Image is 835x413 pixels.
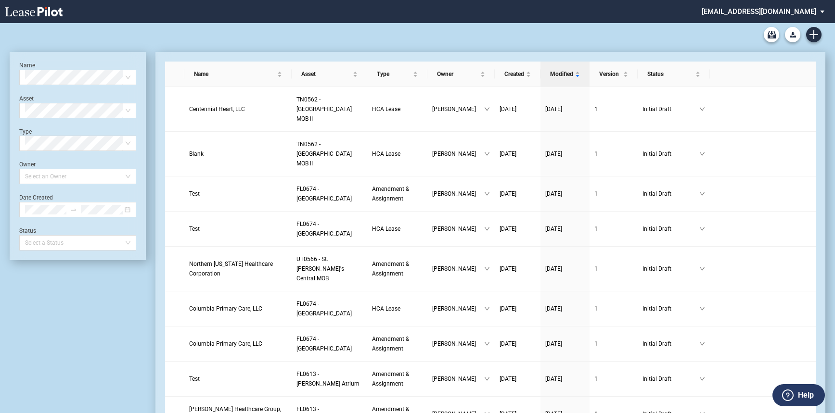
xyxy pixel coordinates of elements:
[377,69,411,79] span: Type
[504,69,524,79] span: Created
[432,304,484,313] span: [PERSON_NAME]
[189,106,245,113] span: Centennial Heart, LLC
[699,226,705,232] span: down
[772,384,825,406] button: Help
[296,141,352,167] span: TN0562 - Summit Medical Center MOB II
[699,191,705,197] span: down
[372,149,423,159] a: HCA Lease
[500,104,536,114] a: [DATE]
[296,221,352,237] span: FL0674 - Westside Medical Plaza
[427,62,495,87] th: Owner
[189,150,204,157] span: Blank
[301,69,351,79] span: Asset
[495,62,540,87] th: Created
[296,300,352,317] span: FL0674 - Westside Medical Plaza
[484,191,490,197] span: down
[500,305,516,312] span: [DATE]
[642,374,699,384] span: Initial Draft
[432,104,484,114] span: [PERSON_NAME]
[296,334,362,353] a: FL0674 - [GEOGRAPHIC_DATA]
[500,224,536,234] a: [DATE]
[594,106,598,113] span: 1
[699,266,705,272] span: down
[432,224,484,234] span: [PERSON_NAME]
[594,304,633,313] a: 1
[296,299,362,318] a: FL0674 - [GEOGRAPHIC_DATA]
[545,106,562,113] span: [DATE]
[372,259,423,278] a: Amendment & Assignment
[545,264,585,274] a: [DATE]
[484,306,490,312] span: down
[699,306,705,312] span: down
[189,339,287,349] a: Columbia Primary Care, LLC
[540,62,590,87] th: Modified
[296,336,352,352] span: FL0674 - Westside Medical Plaza
[545,150,562,157] span: [DATE]
[594,225,598,232] span: 1
[372,305,400,312] span: HCA Lease
[484,151,490,157] span: down
[500,265,516,272] span: [DATE]
[785,27,800,42] button: Download Blank Form
[545,374,585,384] a: [DATE]
[19,194,53,201] label: Date Created
[19,161,36,168] label: Owner
[367,62,427,87] th: Type
[806,27,822,42] a: Create new document
[545,189,585,199] a: [DATE]
[372,261,409,277] span: Amendment & Assignment
[594,224,633,234] a: 1
[500,150,516,157] span: [DATE]
[372,184,423,203] a: Amendment & Assignment
[699,341,705,347] span: down
[594,104,633,114] a: 1
[594,339,633,349] a: 1
[372,224,423,234] a: HCA Lease
[296,96,352,122] span: TN0562 - Summit Medical Center MOB II
[372,106,400,113] span: HCA Lease
[594,340,598,347] span: 1
[189,190,200,197] span: Test
[296,95,362,124] a: TN0562 - [GEOGRAPHIC_DATA] MOB II
[500,149,536,159] a: [DATE]
[594,264,633,274] a: 1
[189,149,287,159] a: Blank
[184,62,292,87] th: Name
[594,375,598,382] span: 1
[782,27,803,42] md-menu: Download Blank Form List
[642,264,699,274] span: Initial Draft
[372,371,409,387] span: Amendment & Assignment
[19,62,35,69] label: Name
[372,304,423,313] a: HCA Lease
[484,376,490,382] span: down
[372,104,423,114] a: HCA Lease
[194,69,275,79] span: Name
[19,128,32,135] label: Type
[484,106,490,112] span: down
[432,149,484,159] span: [PERSON_NAME]
[372,336,409,352] span: Amendment & Assignment
[642,149,699,159] span: Initial Draft
[296,371,360,387] span: FL0613 - Kendall Atrium
[500,264,536,274] a: [DATE]
[594,265,598,272] span: 1
[189,375,200,382] span: Test
[500,375,516,382] span: [DATE]
[189,304,287,313] a: Columbia Primary Care, LLC
[594,374,633,384] a: 1
[599,69,621,79] span: Version
[19,95,34,102] label: Asset
[372,369,423,388] a: Amendment & Assignment
[296,219,362,238] a: FL0674 - [GEOGRAPHIC_DATA]
[642,104,699,114] span: Initial Draft
[500,339,536,349] a: [DATE]
[296,369,362,388] a: FL0613 - [PERSON_NAME] Atrium
[699,151,705,157] span: down
[372,334,423,353] a: Amendment & Assignment
[500,106,516,113] span: [DATE]
[432,189,484,199] span: [PERSON_NAME]
[372,225,400,232] span: HCA Lease
[545,340,562,347] span: [DATE]
[70,206,77,213] span: swap-right
[189,340,262,347] span: Columbia Primary Care, LLC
